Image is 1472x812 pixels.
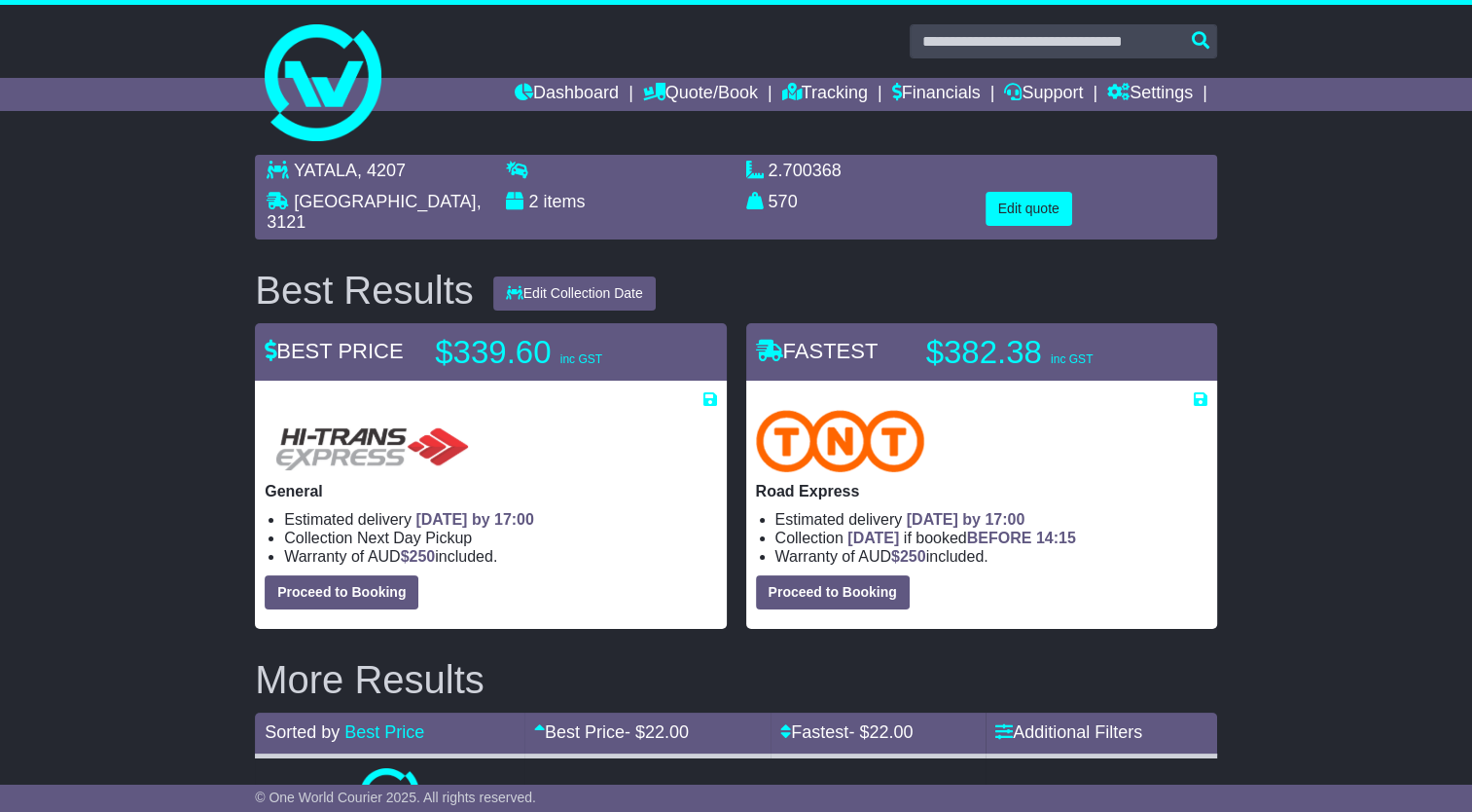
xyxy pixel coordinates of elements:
[284,529,716,547] li: Collection
[1036,530,1076,546] span: 14:15
[775,510,1207,529] li: Estimated delivery
[900,548,926,565] span: 250
[265,410,477,472] img: HiTrans (Machship): General
[357,530,472,546] span: Next Day Pickup
[410,548,436,565] span: 250
[265,339,403,363] span: BEST PRICE
[907,511,1025,528] span: [DATE] by 17:00
[255,658,1217,701] h2: More Results
[415,511,534,528] span: [DATE] by 17:00
[528,192,538,211] span: 2
[294,161,357,180] span: YATALA
[344,722,424,742] a: Best Price
[847,530,1075,546] span: if booked
[284,510,716,529] li: Estimated delivery
[1004,78,1083,111] a: Support
[780,722,913,742] a: Fastest- $22.00
[560,352,602,366] span: inc GST
[848,722,913,742] span: - $
[643,78,758,111] a: Quote/Book
[1051,352,1093,366] span: inc GST
[756,339,879,363] span: FASTEST
[892,78,981,111] a: Financials
[267,192,481,233] span: , 3121
[769,161,842,180] span: 2.700368
[891,548,926,565] span: $
[775,529,1207,547] li: Collection
[284,547,716,566] li: Warranty of AUD included.
[493,277,656,311] button: Edit Collection Date
[869,722,913,742] span: 22.00
[847,530,899,546] span: [DATE]
[534,722,689,742] a: Best Price- $22.00
[515,78,619,111] a: Dashboard
[967,530,1032,546] span: BEFORE
[995,722,1142,742] a: Additional Filters
[775,547,1207,566] li: Warranty of AUD included.
[986,192,1072,226] button: Edit quote
[645,722,689,742] span: 22.00
[294,192,476,211] span: [GEOGRAPHIC_DATA]
[625,722,689,742] span: - $
[357,161,406,180] span: , 4207
[782,78,868,111] a: Tracking
[245,269,484,312] div: Best Results
[401,548,436,565] span: $
[265,722,340,742] span: Sorted by
[435,333,678,372] p: $339.60
[756,575,910,609] button: Proceed to Booking
[255,790,536,805] span: © One World Courier 2025. All rights reserved.
[756,482,1207,500] p: Road Express
[1107,78,1193,111] a: Settings
[926,333,1169,372] p: $382.38
[756,410,925,472] img: TNT Domestic: Road Express
[265,482,716,500] p: General
[543,192,585,211] span: items
[769,192,798,211] span: 570
[265,575,418,609] button: Proceed to Booking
